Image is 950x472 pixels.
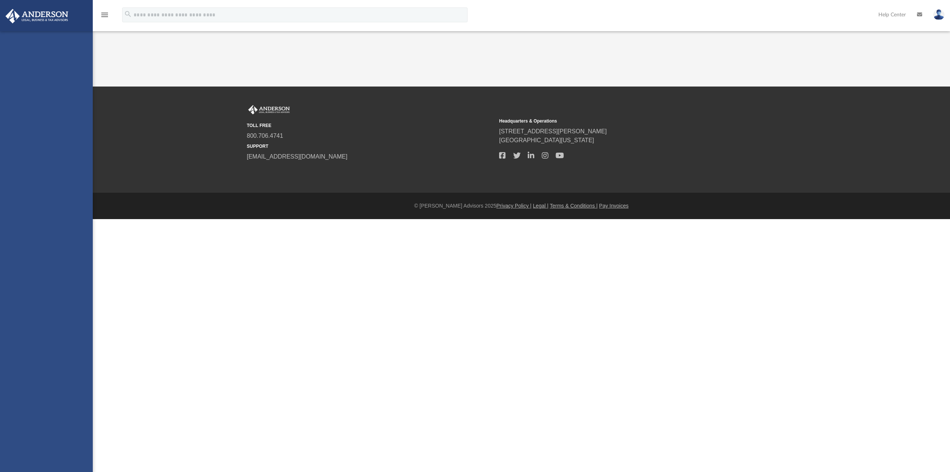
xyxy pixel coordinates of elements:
[497,203,532,209] a: Privacy Policy |
[933,9,944,20] img: User Pic
[499,118,746,124] small: Headquarters & Operations
[499,137,594,143] a: [GEOGRAPHIC_DATA][US_STATE]
[247,105,291,115] img: Anderson Advisors Platinum Portal
[550,203,598,209] a: Terms & Conditions |
[100,14,109,19] a: menu
[247,153,347,160] a: [EMAIL_ADDRESS][DOMAIN_NAME]
[3,9,71,23] img: Anderson Advisors Platinum Portal
[100,10,109,19] i: menu
[93,202,950,210] div: © [PERSON_NAME] Advisors 2025
[247,133,283,139] a: 800.706.4741
[599,203,628,209] a: Pay Invoices
[533,203,548,209] a: Legal |
[499,128,607,134] a: [STREET_ADDRESS][PERSON_NAME]
[124,10,132,18] i: search
[247,122,494,129] small: TOLL FREE
[247,143,494,150] small: SUPPORT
